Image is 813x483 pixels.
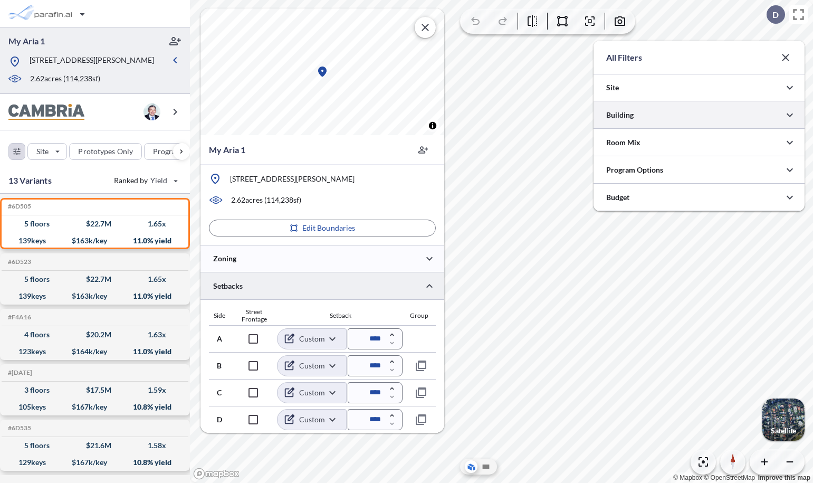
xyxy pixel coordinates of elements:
[30,55,154,68] p: [STREET_ADDRESS][PERSON_NAME]
[465,460,477,473] button: Aerial View
[6,369,32,376] h5: Click to copy the code
[209,389,230,396] div: C
[209,362,230,370] div: B
[209,144,245,156] p: My Aria 1
[78,146,133,157] p: Prototypes Only
[144,143,201,160] button: Program
[230,174,355,184] p: [STREET_ADDRESS][PERSON_NAME]
[299,361,325,371] p: Custom
[209,312,229,319] div: Side
[209,335,230,343] div: A
[772,10,779,20] p: D
[606,192,629,203] p: Budget
[209,416,230,423] div: D
[6,258,31,266] h5: Click to copy the code
[704,474,755,481] a: OpenStreetMap
[6,424,31,432] h5: Click to copy the code
[229,308,279,323] div: Street Frontage
[480,460,492,473] button: Site Plan
[150,175,168,186] span: Yield
[758,474,810,481] a: Improve this map
[606,165,663,175] p: Program Options
[213,253,236,264] p: Zoning
[403,312,436,319] div: Group
[200,8,444,135] canvas: Map
[429,120,436,131] span: Toggle attribution
[673,474,702,481] a: Mapbox
[762,399,805,441] img: Switcher Image
[606,82,619,93] p: Site
[209,220,436,236] button: Edit Boundaries
[144,103,160,120] img: user logo
[277,355,347,377] div: Custom
[69,143,142,160] button: Prototypes Only
[277,328,347,350] div: Custom
[8,104,84,120] img: BrandImage
[279,312,403,319] div: Setback
[27,143,67,160] button: Site
[299,414,325,425] p: Custom
[299,334,325,344] p: Custom
[302,223,356,233] p: Edit Boundaries
[426,119,439,132] button: Toggle attribution
[277,409,347,431] div: Custom
[316,65,329,78] div: Map marker
[193,468,240,480] a: Mapbox homepage
[606,137,640,148] p: Room Mix
[6,203,31,210] h5: Click to copy the code
[606,51,642,64] p: All Filters
[153,146,183,157] p: Program
[277,382,347,404] div: Custom
[30,73,100,85] p: 2.62 acres ( 114,238 sf)
[771,427,796,435] p: Satellite
[8,174,52,187] p: 13 Variants
[36,146,49,157] p: Site
[762,399,805,441] button: Switcher ImageSatellite
[106,172,185,189] button: Ranked by Yield
[6,314,31,321] h5: Click to copy the code
[231,195,301,205] p: 2.62 acres ( 114,238 sf)
[299,387,325,398] p: Custom
[8,35,45,47] p: My Aria 1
